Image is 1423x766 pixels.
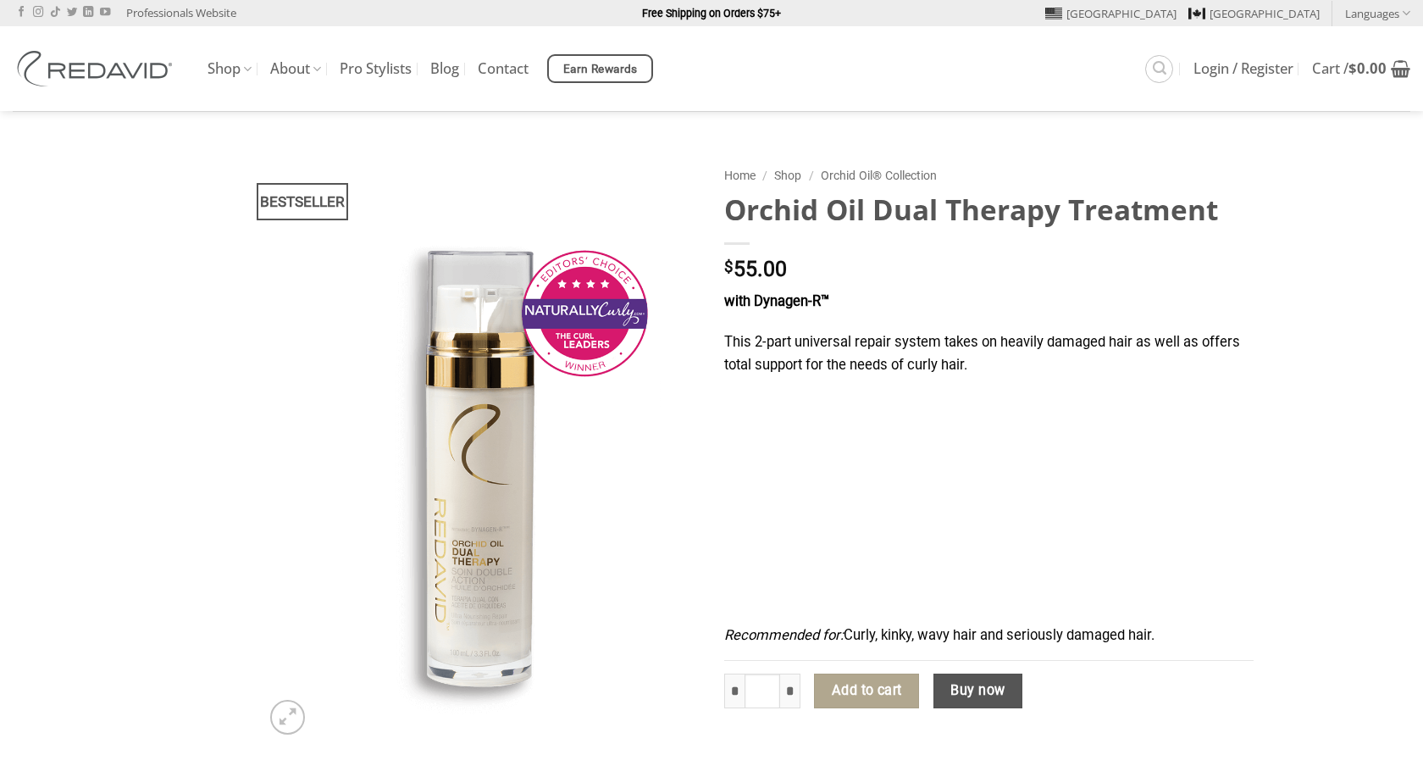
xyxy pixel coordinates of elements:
h1: Orchid Oil Dual Therapy Treatment [724,191,1254,228]
a: Contact [478,53,529,84]
nav: Breadcrumb [724,166,1254,186]
div: Curly, kinky, wavy hair and seriously damaged hair. [724,291,1254,661]
em: Recommended for: [724,627,844,643]
input: Reduce quantity of Orchid Oil Dual Therapy Treatment [724,674,745,709]
a: Search [1145,55,1173,83]
img: REDAVID Salon Products | United States [13,51,182,86]
a: Login / Register [1193,53,1293,84]
p: This 2-part universal repair system takes on heavily damaged hair as well as offers total support... [724,331,1254,376]
input: Product quantity [745,674,780,709]
a: Follow on Facebook [16,7,26,19]
a: About [270,53,321,86]
a: [GEOGRAPHIC_DATA] [1045,1,1177,26]
a: Blog [430,53,459,84]
span: $ [724,259,734,275]
strong: with Dynagen-R™ [724,293,829,309]
button: Buy now [933,674,1022,709]
a: View cart [1312,50,1410,87]
a: Follow on TikTok [50,7,60,19]
span: Login / Register [1193,62,1293,75]
span: $ [1348,58,1357,78]
a: Shop [208,53,252,86]
span: / [809,169,814,182]
button: Add to cart [814,674,919,709]
a: Follow on YouTube [100,7,110,19]
a: Earn Rewards [547,54,653,83]
a: Follow on LinkedIn [83,7,93,19]
bdi: 55.00 [724,257,787,281]
span: Cart / [1312,62,1387,75]
span: Earn Rewards [563,60,638,79]
a: Shop [774,169,801,182]
a: Follow on Instagram [33,7,43,19]
bdi: 0.00 [1348,58,1387,78]
a: Pro Stylists [340,53,412,84]
a: Languages [1345,1,1410,25]
a: Zoom [270,700,304,734]
input: Increase quantity of Orchid Oil Dual Therapy Treatment [780,674,800,709]
a: Follow on Twitter [67,7,77,19]
a: [GEOGRAPHIC_DATA] [1188,1,1320,26]
span: / [762,169,767,182]
strong: Free Shipping on Orders $75+ [642,7,781,19]
img: REDAVID Orchid Oil Dual Therapy ~ Award Winning Curl Care [260,158,699,743]
a: Home [724,169,756,182]
a: Orchid Oil® Collection [821,169,937,182]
